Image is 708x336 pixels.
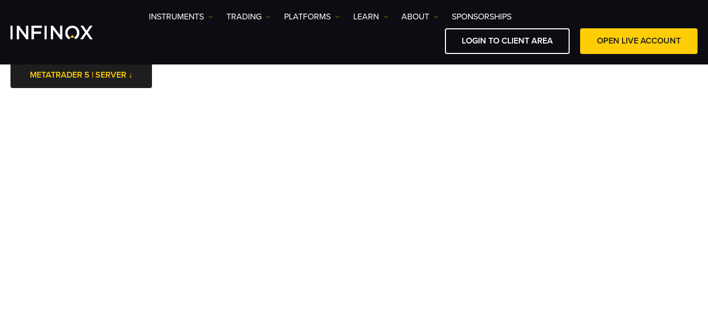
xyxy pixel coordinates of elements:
a: TRADING [226,10,271,23]
a: ABOUT [401,10,439,23]
a: METATRADER 5 | SERVER ↓ [10,62,152,88]
a: INFINOX Logo [10,26,117,39]
a: LOGIN TO CLIENT AREA [445,28,570,54]
a: PLATFORMS [284,10,340,23]
a: OPEN LIVE ACCOUNT [580,28,698,54]
a: Instruments [149,10,213,23]
a: Learn [353,10,388,23]
a: SPONSORSHIPS [452,10,511,23]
